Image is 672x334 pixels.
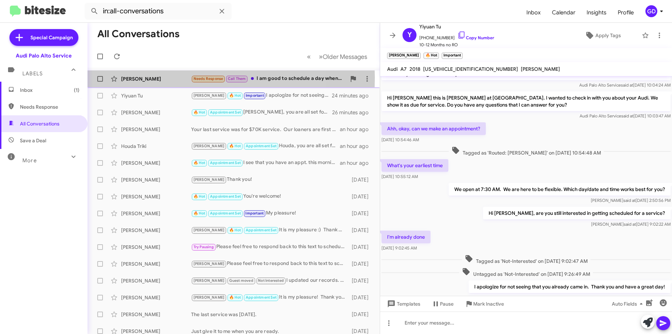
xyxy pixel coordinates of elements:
[419,22,494,31] span: Yiyuan Tu
[348,227,374,234] div: [DATE]
[194,76,223,81] span: Needs Response
[121,260,191,267] div: [PERSON_NAME]
[194,110,205,115] span: 🔥 Hot
[381,231,430,243] p: I'm already done
[194,295,225,300] span: [PERSON_NAME]
[323,53,367,61] span: Older Messages
[645,5,657,17] div: GD
[381,122,486,135] p: Ahh, okay, can we make an appointment?
[121,126,191,133] div: [PERSON_NAME]
[20,103,79,110] span: Needs Response
[191,293,348,301] div: It is my pleasure! Thank you.
[194,161,205,165] span: 🔥 Hot
[74,87,79,94] span: (1)
[483,207,671,219] p: Hi [PERSON_NAME], are you still interested in getting scheduled for a service?
[595,29,621,42] span: Apply Tags
[85,3,232,20] input: Search
[579,82,671,88] span: Audi Palo Alto Service [DATE] 10:04:24 AM
[469,280,671,293] p: I apologize for not seeing that you already came in. Thank you and have a great day!
[381,245,417,251] span: [DATE] 9:02:45 AM
[462,254,590,265] span: Tagged as 'Not-Interested' on [DATE] 9:02:47 AM
[407,29,412,41] span: Y
[457,35,494,40] a: Copy Number
[20,137,46,144] span: Save a Deal
[386,298,420,310] span: Templates
[194,228,225,232] span: [PERSON_NAME]
[121,227,191,234] div: [PERSON_NAME]
[191,260,348,268] div: Please feel free to respond back to this text to schedule or call us at [PHONE_NUMBER] when you a...
[229,144,241,148] span: 🔥 Hot
[459,267,593,278] span: Untagged as 'Not-Interested' on [DATE] 9:26:49 AM
[449,146,604,156] span: Tagged as 'Routed: [PERSON_NAME]' on [DATE] 10:54:48 AM
[191,108,332,116] div: [PERSON_NAME], you are all set for [DATE] 9 AM. We will see you then and hope you have a wonderfu...
[591,221,671,227] span: [PERSON_NAME] [DATE] 9:02:22 AM
[228,76,246,81] span: Call Them
[191,277,348,285] div: I updated our records. Thank you for letting us know. Have a wonderful day!
[245,211,264,216] span: Important
[624,221,636,227] span: said at
[567,29,638,42] button: Apply Tags
[381,137,419,142] span: [DATE] 10:54:46 AM
[30,34,73,41] span: Special Campaign
[191,192,348,200] div: You're welcome!
[581,2,612,23] a: Insights
[194,194,205,199] span: 🔥 Hot
[121,311,191,318] div: [PERSON_NAME]
[194,278,225,283] span: [PERSON_NAME]
[387,66,398,72] span: Audi
[315,49,371,64] button: Next
[191,126,340,133] div: Your last service was for $70K service. Our loaners are first come first serve. We are here to be...
[191,75,346,83] div: I am good to schedule a day when I can get a rental car. I will call the office.
[20,87,79,94] span: Inbox
[612,2,639,23] span: Profile
[121,75,191,82] div: [PERSON_NAME]
[194,261,225,266] span: [PERSON_NAME]
[340,159,374,166] div: an hour ago
[121,244,191,251] div: [PERSON_NAME]
[348,294,374,301] div: [DATE]
[340,126,374,133] div: an hour ago
[332,92,374,99] div: 24 minutes ago
[121,193,191,200] div: [PERSON_NAME]
[246,228,276,232] span: Appointment Set
[22,70,43,77] span: Labels
[606,298,651,310] button: Auto Fields
[9,29,78,46] a: Special Campaign
[229,278,253,283] span: Guest moved
[459,298,510,310] button: Mark Inactive
[121,210,191,217] div: [PERSON_NAME]
[194,211,205,216] span: 🔥 Hot
[423,53,439,59] small: 🔥 Hot
[191,311,348,318] div: The last service was [DATE].
[121,109,191,116] div: [PERSON_NAME]
[419,31,494,41] span: [PHONE_NUMBER]
[348,210,374,217] div: [DATE]
[194,245,214,249] span: Try Pausing
[246,144,276,148] span: Appointment Set
[210,211,241,216] span: Appointment Set
[229,228,241,232] span: 🔥 Hot
[191,243,348,251] div: Please feel free to respond back to this text to schedule or call us at [PHONE_NUMBER] when you a...
[303,49,315,64] button: Previous
[521,66,560,72] span: [PERSON_NAME]
[348,244,374,251] div: [DATE]
[191,176,348,184] div: Thank you!
[426,298,459,310] button: Pause
[348,260,374,267] div: [DATE]
[387,53,421,59] small: [PERSON_NAME]
[229,93,241,98] span: 🔥 Hot
[612,298,645,310] span: Auto Fields
[348,277,374,284] div: [DATE]
[16,52,72,59] div: Audi Palo Alto Service
[246,295,276,300] span: Appointment Set
[121,143,191,150] div: Houda Triki
[580,113,671,118] span: Audi Palo Alto Service [DATE] 10:03:47 AM
[400,66,407,72] span: A7
[621,82,633,88] span: said at
[121,176,191,183] div: [PERSON_NAME]
[20,120,59,127] span: All Conversations
[191,91,332,100] div: I apologize for not seeing that you already came in. Thank you and have a great day!
[409,66,420,72] span: 2018
[194,144,225,148] span: [PERSON_NAME]
[546,2,581,23] span: Calendar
